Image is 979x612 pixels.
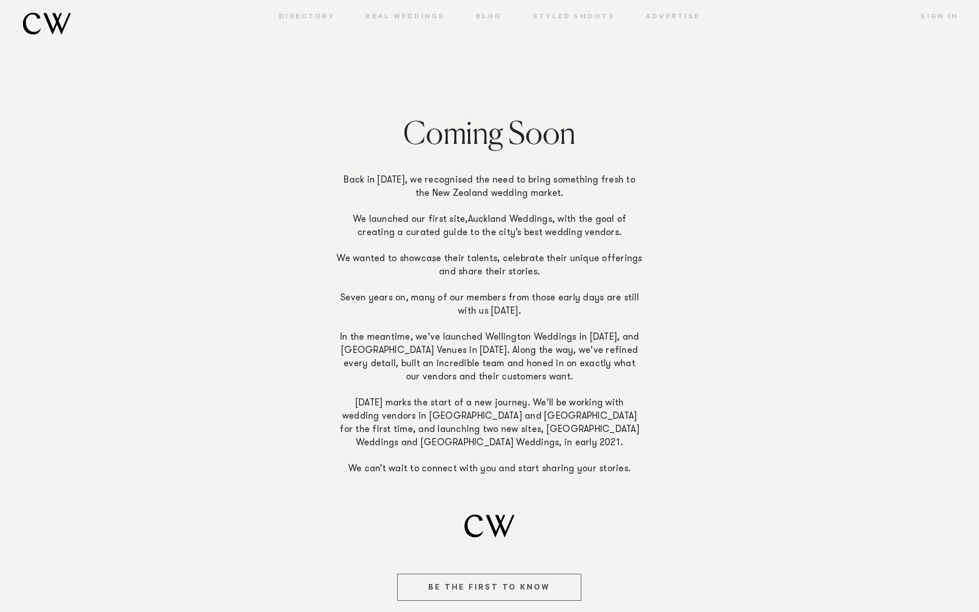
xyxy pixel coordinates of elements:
[337,174,642,200] p: Back in [DATE], we recognised the need to bring something fresh to the New Zealand wedding market.
[337,331,642,384] p: In the meantime, we’ve launched Wellington Weddings in [DATE], and [GEOGRAPHIC_DATA] Venues in [D...
[337,292,642,318] p: Seven years on, many of our members from those early days are still with us [DATE].
[264,13,350,22] a: Directory
[23,121,956,174] h2: Coming Soon
[23,13,71,35] img: monogram.svg
[337,397,642,450] p: [DATE] marks the start of a new journey. We’ll be working with wedding vendors in [GEOGRAPHIC_DAT...
[518,13,630,22] a: Styled Shoots
[468,215,552,224] a: Auckland Weddings
[350,13,460,22] a: Real Weddings
[337,252,642,279] p: We wanted to showcase their talents, celebrate their unique offerings and share their stories.
[397,574,581,601] button: Be The First To Know
[337,463,642,476] p: We can’t wait to connect with you and start sharing your stories.
[337,213,642,240] p: We launched our first site, , with the goal of creating a curated guide to the city’s best weddin...
[630,13,715,22] a: Advertise
[905,13,958,22] a: Sign In
[460,13,518,22] a: Blog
